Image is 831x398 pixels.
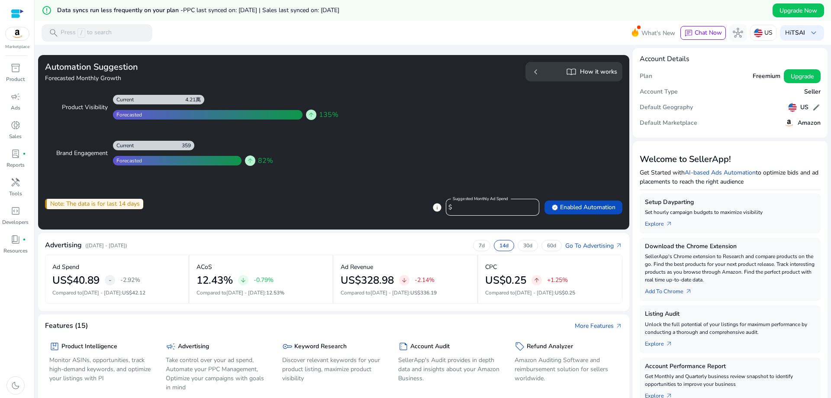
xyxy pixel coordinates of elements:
[61,343,117,350] h5: Product Intelligence
[185,96,204,103] div: 4.21萬
[640,88,678,96] h5: Account Type
[52,289,181,297] p: Compared to :
[109,275,112,285] span: -
[580,68,617,76] h5: How it works
[784,118,794,128] img: amazon.svg
[341,289,470,297] p: Compared to :
[640,104,693,111] h5: Default Geography
[812,103,821,112] span: edit
[45,199,143,209] div: Note: The data is for last 14 days
[48,28,59,38] span: search
[370,289,409,296] span: [DATE] - [DATE]
[432,202,442,213] span: info
[453,196,508,202] mat-label: Suggested Monthly Ad Spend
[23,152,26,155] span: fiber_manual_record
[515,289,554,296] span: [DATE] - [DATE]
[10,91,21,102] span: campaign
[266,289,284,296] span: 12.53%
[640,73,652,80] h5: Plan
[645,284,699,296] a: Add To Chrome
[52,149,108,158] div: Brand Engagement
[615,242,622,249] span: arrow_outward
[57,7,339,14] h5: Data syncs run less frequently on your plan -
[6,75,25,83] p: Product
[52,262,79,272] p: Ad Spend
[10,380,21,391] span: dark_mode
[753,73,780,80] h5: Freemium
[254,275,274,285] p: -0.79%
[785,30,805,36] p: Hi
[640,154,821,165] h3: Welcome to SellerApp!
[555,289,575,296] span: US$0.25
[77,28,85,38] span: /
[319,110,338,120] span: 135%
[226,289,265,296] span: [DATE] - [DATE]
[11,104,20,112] p: Ads
[49,356,153,383] p: Monitor ASINs, opportunities, track high-demand keywords, and optimize your listings with PI
[398,341,409,352] span: summarize
[800,104,808,111] h5: US
[6,27,29,40] img: amazon.svg
[415,275,435,285] p: -2.14%
[733,28,743,38] span: hub
[645,243,815,250] h5: Download the Chrome Extension
[645,320,815,336] p: Unlock the full potential of your listings for maximum performance by conducting a thorough and c...
[196,274,233,287] h2: 12.43%
[61,28,112,38] p: Press to search
[410,289,437,296] span: US$336.19
[485,262,497,272] p: CPC
[645,252,815,284] p: SellerApp's Chrome extension to Research and compare products on the go. Find the best products f...
[666,220,673,227] span: arrow_outward
[544,201,622,214] button: verifiedEnabled Automation
[645,372,815,388] p: Get Monthly and Quarterly business review snapshot to identify opportunities to improve your busi...
[166,356,269,392] p: Take control over your ad spend, Automate your PPC Management, Optimize your campaigns with goals...
[9,190,22,197] p: Tools
[49,341,60,352] span: package
[666,340,673,347] span: arrow_outward
[547,242,556,249] p: 60d
[240,277,247,284] span: arrow_downward
[645,208,815,216] p: Set hourly campaign budgets to maximize visibility
[3,247,28,255] p: Resources
[523,242,532,249] p: 30d
[6,161,25,169] p: Reports
[645,311,815,318] h5: Listing Audit
[122,289,145,296] span: US$42.12
[10,234,21,245] span: book_4
[485,289,615,297] p: Compared to :
[10,120,21,130] span: donut_small
[45,74,330,83] h4: Forecasted Monthly Growth
[640,120,697,127] h5: Default Marketplace
[645,363,815,370] h5: Account Performance Report
[120,275,140,285] p: -2.92%
[515,356,618,383] p: Amazon Auditing Software and reimbursement solution for sellers worldwide.
[341,274,394,287] h2: US$328.98
[448,203,452,211] span: $
[52,274,100,287] h2: US$40.89
[5,44,29,50] p: Marketplace
[729,24,747,42] button: hub
[575,321,622,330] a: More Featuresarrow_outward
[791,29,805,37] b: TSAI
[485,274,526,287] h2: US$0.25
[479,242,485,249] p: 7d
[52,103,108,112] div: Product Visibility
[788,103,797,112] img: us.svg
[551,203,615,212] span: Enabled Automation
[9,133,22,140] p: Sales
[685,168,756,177] a: AI-based Ads Automation
[42,5,52,16] mat-icon: error_outline
[680,26,726,40] button: chatChat Now
[258,155,273,166] span: 82%
[247,157,254,164] span: arrow_upward
[10,206,21,216] span: code_blocks
[82,289,121,296] span: [DATE] - [DATE]
[645,199,815,206] h5: Setup Dayparting
[773,3,824,17] button: Upgrade Now
[685,288,692,295] span: arrow_outward
[282,341,293,352] span: key
[645,336,680,348] a: Explorearrow_outward
[45,241,82,249] h4: Advertising
[182,142,194,149] div: 359
[499,242,509,249] p: 14d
